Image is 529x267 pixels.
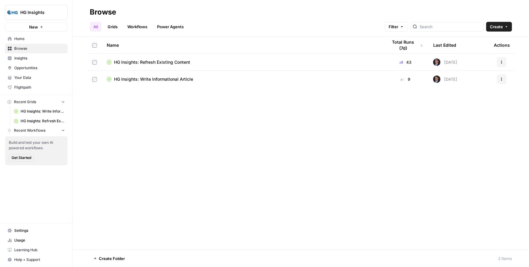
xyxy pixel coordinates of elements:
[433,59,440,66] img: ldmwv53b2lcy2toudj0k1c5n5o6j
[5,83,68,92] a: Flightpath
[14,128,45,133] span: Recent Workflows
[114,76,193,82] span: HG Insights: Write Informational Article
[114,59,190,65] span: HG Insights: Refresh Existing Content
[388,76,424,82] div: 9
[5,22,68,32] button: New
[14,36,65,42] span: Home
[9,154,34,162] button: Get Started
[5,97,68,106] button: Recent Grids
[107,76,378,82] a: HG Insights: Write Informational Article
[433,76,457,83] div: [DATE]
[14,75,65,80] span: Your Data
[11,116,68,126] a: HG Insights: Refresh Existing Content
[5,63,68,73] a: Opportunities
[433,76,440,83] img: ldmwv53b2lcy2toudj0k1c5n5o6j
[21,109,65,114] span: HG Insights: Write Informational Article
[5,245,68,255] a: Learning Hub
[153,22,187,32] a: Power Agents
[498,255,512,262] div: 2 Items
[5,34,68,44] a: Home
[14,46,65,51] span: Browse
[490,24,503,30] span: Create
[107,59,378,65] a: HG Insights: Refresh Existing Content
[21,118,65,124] span: HG Insights: Refresh Existing Content
[5,235,68,245] a: Usage
[5,53,68,63] a: Insights
[29,24,38,30] span: New
[14,257,65,262] span: Help + Support
[5,5,68,20] button: Workspace: HG Insights
[107,37,378,53] div: Name
[433,37,456,53] div: Last Edited
[14,85,65,90] span: Flightpath
[14,65,65,71] span: Opportunities
[389,24,398,30] span: Filter
[494,37,510,53] div: Actions
[5,73,68,83] a: Your Data
[99,255,125,262] span: Create Folder
[90,7,116,17] div: Browse
[5,226,68,235] a: Settings
[104,22,121,32] a: Grids
[5,44,68,53] a: Browse
[11,106,68,116] a: HG Insights: Write Informational Article
[14,238,65,243] span: Usage
[388,59,424,65] div: 43
[5,126,68,135] button: Recent Workflows
[90,254,129,263] button: Create Folder
[20,9,57,15] span: HG Insights
[14,247,65,253] span: Learning Hub
[7,7,18,18] img: HG Insights Logo
[14,228,65,233] span: Settings
[420,24,481,30] input: Search
[14,99,36,105] span: Recent Grids
[90,22,102,32] a: All
[14,56,65,61] span: Insights
[9,140,64,151] span: Build and test your own AI powered workflows
[385,22,408,32] button: Filter
[5,255,68,265] button: Help + Support
[124,22,151,32] a: Workflows
[486,22,512,32] button: Create
[433,59,457,66] div: [DATE]
[12,155,31,161] span: Get Started
[388,37,424,53] div: Total Runs (7d)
